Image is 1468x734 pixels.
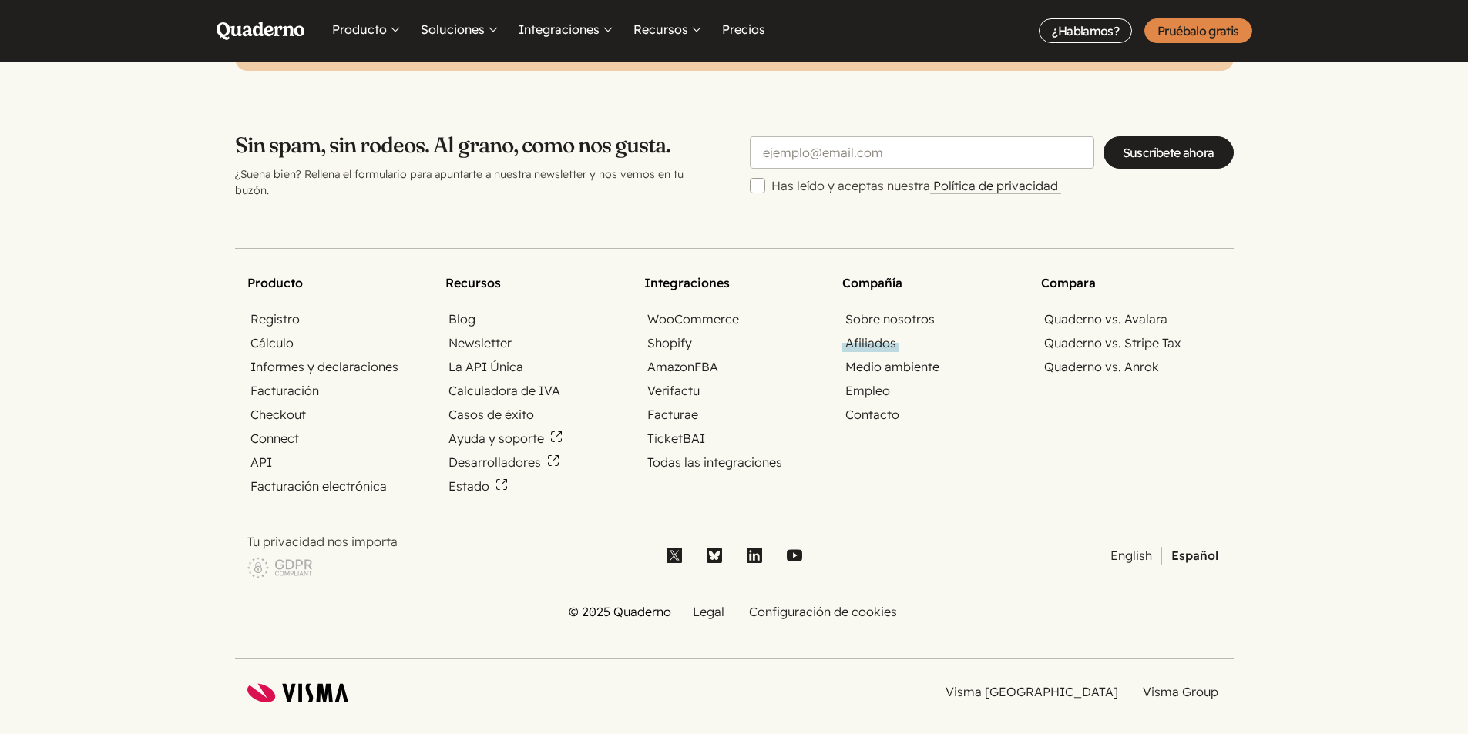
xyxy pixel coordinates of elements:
a: Connect [247,430,302,447]
a: Ayuda y soporte [445,430,566,447]
a: Contacto [842,406,902,424]
a: Política de privacidad [930,178,1061,194]
abbr: Fulfillment by Amazon [694,359,718,374]
input: ejemplo@email.com [750,136,1094,169]
h2: Producto [247,273,428,292]
h2: Recursos [445,273,626,292]
a: Verifactu [644,382,703,400]
a: AmazonFBA [644,358,721,376]
a: Informes y declaraciones [247,358,401,376]
a: Facturae [644,406,701,424]
a: WooCommerce [644,310,742,328]
a: ¿Hablamos? [1039,18,1132,43]
p: Tu privacidad nos importa [247,532,640,551]
h2: Compañía [842,273,1023,292]
a: Empleo [842,382,893,400]
a: Visma [GEOGRAPHIC_DATA] [942,683,1121,701]
label: Has leído y aceptas nuestra [771,176,1234,195]
a: Desarrolladores [445,454,563,471]
a: Quaderno vs. Anrok [1041,358,1162,376]
a: La API Única [445,358,526,376]
a: Sobre nosotros [842,310,938,328]
a: API [247,454,275,471]
nav: Site map [247,273,1221,621]
a: Calculadora de IVA [445,382,563,400]
a: TicketBAI [644,430,708,447]
a: Medio ambiente [842,358,942,376]
ul: Selector de idioma [828,547,1221,565]
input: Suscríbete ahora [1104,136,1234,169]
a: Cálculo [247,334,297,352]
a: Configuración de cookies [746,603,900,620]
li: © 2025 Quaderno [569,603,671,621]
a: Legal [690,603,727,621]
a: Visma Group [1140,683,1221,701]
a: Casos de éxito [445,406,537,424]
a: English [1107,547,1155,565]
h2: Sin spam, sin rodeos. Al grano, como nos gusta. [235,132,719,157]
a: Newsletter [445,334,515,352]
a: Checkout [247,406,309,424]
p: ¿Suena bien? Rellena el formulario para apuntarte a nuestra newsletter y nos vemos en tu buzón. [235,166,719,199]
a: Blog [445,310,479,328]
h2: Integraciones [644,273,825,292]
a: Afiliados [842,334,899,352]
a: Estado [445,478,511,495]
a: Quaderno vs. Stripe Tax [1041,334,1184,352]
a: Pruébalo gratis [1144,18,1251,43]
a: Shopify [644,334,695,352]
a: Facturación electrónica [247,478,390,495]
h2: Compara [1041,273,1221,292]
a: Todas las integraciones [644,454,785,471]
a: Registro [247,310,303,328]
a: Facturación [247,382,322,400]
a: Quaderno vs. Avalara [1041,310,1171,328]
